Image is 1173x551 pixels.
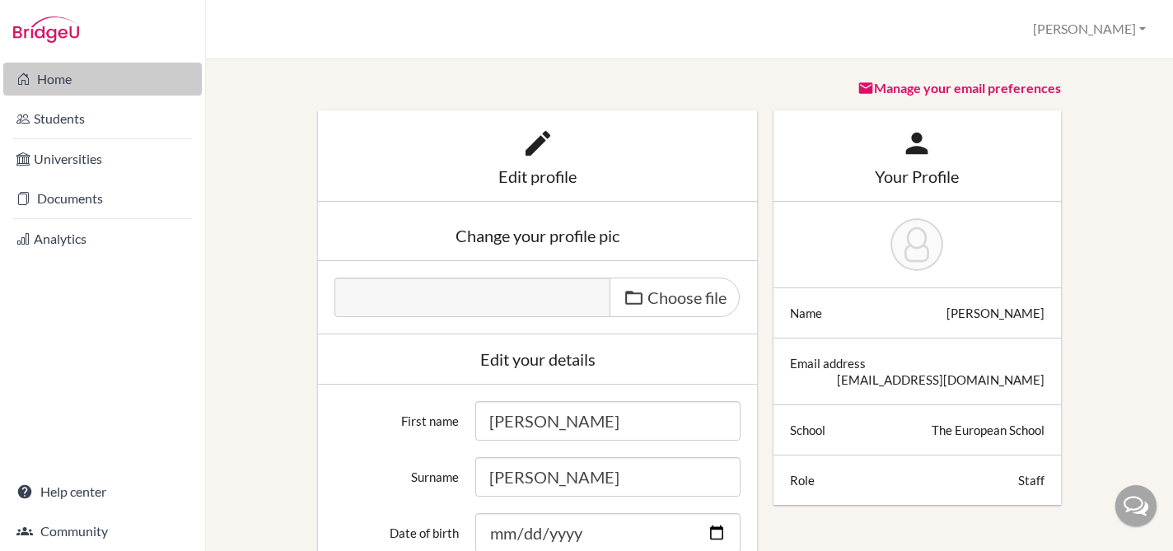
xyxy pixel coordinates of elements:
[3,142,202,175] a: Universities
[1026,14,1153,44] button: [PERSON_NAME]
[946,305,1044,321] div: [PERSON_NAME]
[326,401,467,429] label: First name
[790,305,822,321] div: Name
[790,472,815,488] div: Role
[334,168,741,184] div: Edit profile
[326,457,467,485] label: Surname
[790,168,1044,184] div: Your Profile
[890,218,943,271] img: Amy Smith
[334,351,741,367] div: Edit your details
[647,287,727,307] span: Choose file
[3,222,202,255] a: Analytics
[932,422,1044,438] div: The European School
[3,475,202,508] a: Help center
[13,16,79,43] img: Bridge-U
[3,515,202,548] a: Community
[326,513,467,541] label: Date of birth
[334,227,741,244] div: Change your profile pic
[3,102,202,135] a: Students
[790,355,866,371] div: Email address
[3,63,202,96] a: Home
[790,422,825,438] div: School
[1018,472,1044,488] div: Staff
[858,80,1061,96] a: Manage your email preferences
[38,12,72,26] span: Help
[837,371,1044,388] div: [EMAIL_ADDRESS][DOMAIN_NAME]
[3,182,202,215] a: Documents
